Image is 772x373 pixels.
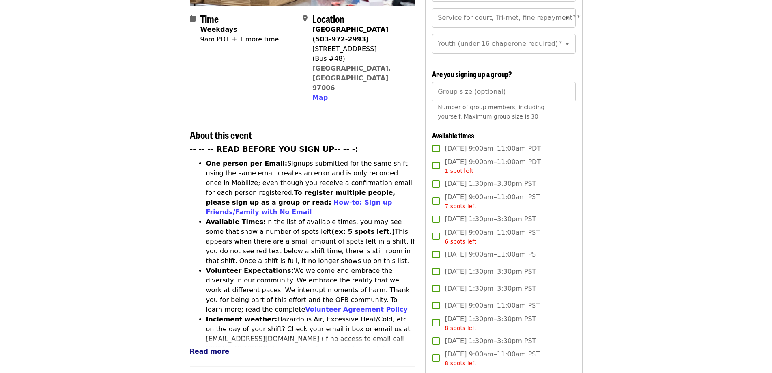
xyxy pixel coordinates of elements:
[206,189,396,206] strong: To register multiple people, please sign up as a group or read:
[445,284,536,293] span: [DATE] 1:30pm–3:30pm PST
[445,168,473,174] span: 1 spot left
[312,65,391,92] a: [GEOGRAPHIC_DATA], [GEOGRAPHIC_DATA] 97006
[432,69,512,79] span: Are you signing up a group?
[445,144,541,153] span: [DATE] 9:00am–11:00am PDT
[445,238,476,245] span: 6 spots left
[190,347,229,355] span: Read more
[312,44,409,54] div: [STREET_ADDRESS]
[445,314,536,332] span: [DATE] 1:30pm–3:30pm PST
[445,203,476,209] span: 7 spots left
[331,228,395,235] strong: (ex: 5 spots left.)
[206,159,416,217] li: Signups submitted for the same shift using the same email creates an error and is only recorded o...
[432,82,575,101] input: [object Object]
[445,301,540,310] span: [DATE] 9:00am–11:00am PST
[561,12,573,24] button: Open
[445,157,541,175] span: [DATE] 9:00am–11:00am PDT
[305,306,408,313] a: Volunteer Agreement Policy
[312,26,388,43] strong: [GEOGRAPHIC_DATA] (503-972-2993)
[561,38,573,50] button: Open
[445,325,476,331] span: 8 spots left
[190,145,359,153] strong: -- -- -- READ BEFORE YOU SIGN UP-- -- -:
[206,315,416,363] li: Hazardous Air, Excessive Heat/Cold, etc. on the day of your shift? Check your email inbox or emai...
[445,214,536,224] span: [DATE] 1:30pm–3:30pm PST
[445,250,540,259] span: [DATE] 9:00am–11:00am PST
[206,160,288,167] strong: One person per Email:
[206,267,294,274] strong: Volunteer Expectations:
[312,54,409,64] div: (Bus #48)
[190,347,229,356] button: Read more
[200,11,219,26] span: Time
[303,15,308,22] i: map-marker-alt icon
[432,130,474,140] span: Available times
[206,218,266,226] strong: Available Times:
[445,179,536,189] span: [DATE] 1:30pm–3:30pm PST
[445,267,536,276] span: [DATE] 1:30pm–3:30pm PST
[312,93,328,103] button: Map
[445,228,540,246] span: [DATE] 9:00am–11:00am PST
[206,266,416,315] li: We welcome and embrace the diversity in our community. We embrace the reality that we work at dif...
[190,127,252,142] span: About this event
[206,315,277,323] strong: Inclement weather:
[312,11,344,26] span: Location
[190,15,196,22] i: calendar icon
[445,349,540,368] span: [DATE] 9:00am–11:00am PST
[206,198,392,216] a: How-to: Sign up Friends/Family with No Email
[312,94,328,101] span: Map
[445,192,540,211] span: [DATE] 9:00am–11:00am PST
[206,217,416,266] li: In the list of available times, you may see some that show a number of spots left This appears wh...
[445,360,476,367] span: 8 spots left
[445,336,536,346] span: [DATE] 1:30pm–3:30pm PST
[200,26,237,33] strong: Weekdays
[200,34,279,44] div: 9am PDT + 1 more time
[438,104,544,120] span: Number of group members, including yourself. Maximum group size is 30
